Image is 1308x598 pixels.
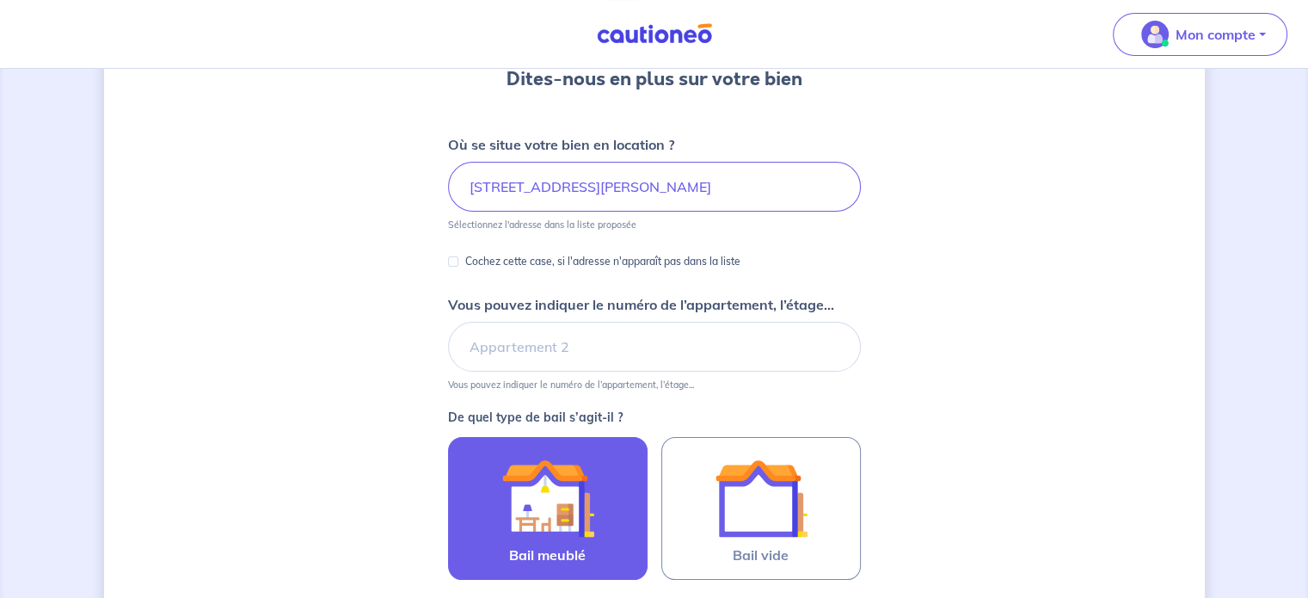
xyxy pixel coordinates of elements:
span: Bail vide [733,545,789,565]
button: illu_account_valid_menu.svgMon compte [1113,13,1287,56]
h3: Dites-nous en plus sur votre bien [507,65,802,93]
p: Cochez cette case, si l'adresse n'apparaît pas dans la liste [465,251,740,272]
img: illu_furnished_lease.svg [501,452,594,545]
p: De quel type de bail s’agit-il ? [448,411,861,423]
span: Bail meublé [509,545,586,565]
p: Vous pouvez indiquer le numéro de l’appartement, l’étage... [448,379,694,391]
p: Mon compte [1176,24,1256,45]
p: Où se situe votre bien en location ? [448,134,674,155]
img: illu_account_valid_menu.svg [1141,21,1169,48]
input: Appartement 2 [448,322,861,372]
input: 2 rue de paris, 59000 lille [448,162,861,212]
img: Cautioneo [590,23,719,45]
p: Vous pouvez indiquer le numéro de l’appartement, l’étage... [448,294,834,315]
img: illu_empty_lease.svg [715,452,808,545]
p: Sélectionnez l'adresse dans la liste proposée [448,219,636,231]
